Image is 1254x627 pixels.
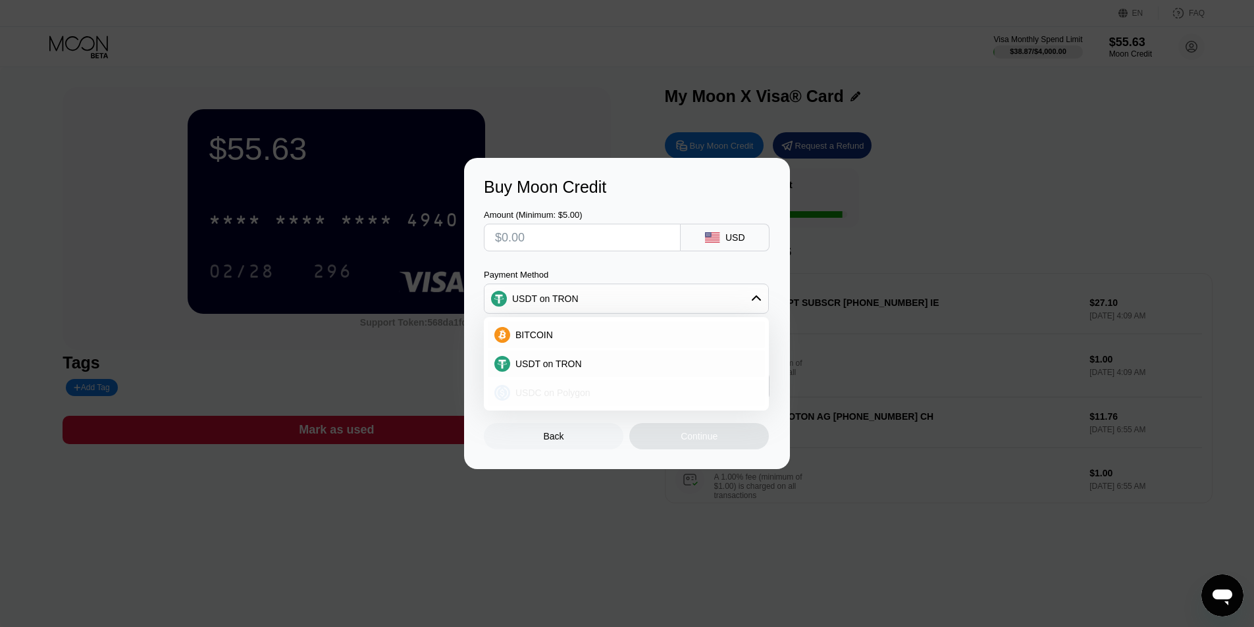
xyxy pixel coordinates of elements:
[495,224,669,251] input: $0.00
[484,210,681,220] div: Amount (Minimum: $5.00)
[484,286,768,312] div: USDT on TRON
[544,431,564,441] div: Back
[484,270,769,280] div: Payment Method
[725,232,745,243] div: USD
[512,293,579,304] div: USDT on TRON
[488,351,765,377] div: USDT on TRON
[515,388,590,398] span: USDC on Polygon
[515,330,553,340] span: BITCOIN
[488,322,765,348] div: BITCOIN
[484,423,623,449] div: Back
[488,380,765,406] div: USDC on Polygon
[515,359,582,369] span: USDT on TRON
[1201,574,1243,616] iframe: Button to launch messaging window
[484,178,770,197] div: Buy Moon Credit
